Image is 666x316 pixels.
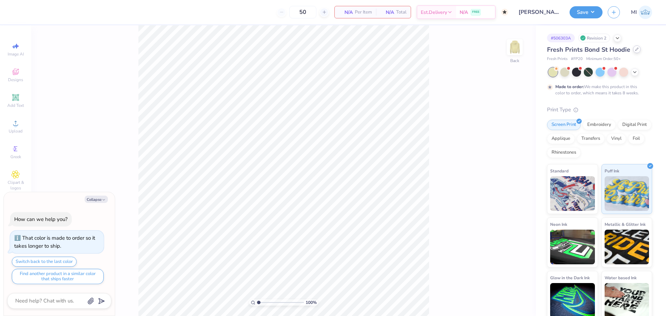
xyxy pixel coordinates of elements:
[85,196,108,203] button: Collapse
[605,167,619,174] span: Puff Ink
[639,6,652,19] img: Ma. Isabella Adad
[547,45,630,54] span: Fresh Prints Bond St Hoodie
[339,9,353,16] span: N/A
[14,234,95,249] div: That color is made to order so it takes longer to ship.
[618,120,651,130] div: Digital Print
[631,6,652,19] a: MI
[547,134,575,144] div: Applique
[306,299,317,306] span: 100 %
[628,134,644,144] div: Foil
[578,34,610,42] div: Revision 2
[547,120,581,130] div: Screen Print
[14,216,68,223] div: How can we help you?
[547,34,575,42] div: # 506303A
[631,8,637,16] span: MI
[607,134,626,144] div: Vinyl
[550,167,569,174] span: Standard
[396,9,407,16] span: Total
[547,147,581,158] div: Rhinestones
[555,84,641,96] div: We make this product in this color to order, which means it takes 8 weeks.
[547,106,652,114] div: Print Type
[9,128,23,134] span: Upload
[12,257,77,267] button: Switch back to the last color
[355,9,372,16] span: Per Item
[8,51,24,57] span: Image AI
[583,120,616,130] div: Embroidery
[550,176,595,211] img: Standard
[555,84,584,89] strong: Made to order:
[605,274,637,281] span: Water based Ink
[586,56,621,62] span: Minimum Order: 50 +
[12,269,104,284] button: Find another product in a similar color that ships faster
[10,154,21,160] span: Greek
[550,221,567,228] span: Neon Ink
[571,56,583,62] span: # FP20
[7,103,24,108] span: Add Text
[510,58,519,64] div: Back
[605,176,649,211] img: Puff Ink
[547,56,567,62] span: Fresh Prints
[421,9,447,16] span: Est. Delivery
[380,9,394,16] span: N/A
[605,230,649,264] img: Metallic & Glitter Ink
[605,221,646,228] span: Metallic & Glitter Ink
[570,6,603,18] button: Save
[513,5,564,19] input: Untitled Design
[8,77,23,83] span: Designs
[460,9,468,16] span: N/A
[472,10,479,15] span: FREE
[550,274,590,281] span: Glow in the Dark Ink
[3,180,28,191] span: Clipart & logos
[508,40,522,54] img: Back
[577,134,605,144] div: Transfers
[289,6,316,18] input: – –
[550,230,595,264] img: Neon Ink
